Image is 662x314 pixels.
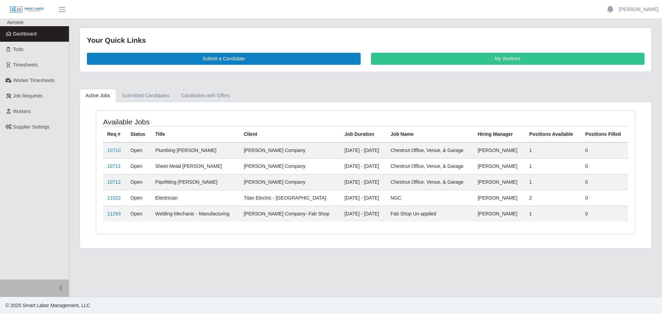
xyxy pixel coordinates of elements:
td: NGC [387,190,474,206]
td: Titan Electric - [GEOGRAPHIC_DATA] [240,190,340,206]
td: [PERSON_NAME] Company [240,158,340,174]
a: 11022 [107,195,121,201]
span: Job Requests [13,93,43,99]
td: [DATE] - [DATE] [340,206,387,222]
td: Welding Mechanic - Manufacturing [151,206,240,222]
td: Open [127,142,151,159]
img: SLM Logo [10,6,44,13]
a: [PERSON_NAME] [619,6,659,13]
a: 10710 [107,148,121,153]
a: Submit a Candidate [87,53,361,65]
td: 2 [525,190,581,206]
td: Chestnut Office, Venue, & Garage [387,174,474,190]
span: © 2025 Smart Labor Management, LLC [6,303,90,308]
span: Workers [13,109,31,114]
td: Open [127,174,151,190]
td: Plumbing [PERSON_NAME] [151,142,240,159]
td: [PERSON_NAME] [473,190,525,206]
td: [DATE] - [DATE] [340,142,387,159]
th: Client [240,126,340,142]
span: Supplier Settings [13,124,50,130]
span: Timesheets [13,62,38,68]
td: 0 [581,158,628,174]
td: [DATE] - [DATE] [340,190,387,206]
td: 1 [525,158,581,174]
th: Positions Filled [581,126,628,142]
span: Aerotek [7,20,23,25]
td: [DATE] - [DATE] [340,158,387,174]
td: Pipefitting [PERSON_NAME] [151,174,240,190]
td: 1 [525,206,581,222]
td: 0 [581,206,628,222]
td: [PERSON_NAME] Company [240,174,340,190]
td: Sheet Metal [PERSON_NAME] [151,158,240,174]
td: 1 [525,174,581,190]
td: [DATE] - [DATE] [340,174,387,190]
span: Worker Timesheets [13,78,54,83]
th: Job Duration [340,126,387,142]
a: Active Jobs [80,89,116,102]
td: 0 [581,174,628,190]
div: Your Quick Links [87,35,644,46]
th: Status [127,126,151,142]
td: [PERSON_NAME] [473,174,525,190]
td: Open [127,190,151,206]
td: Open [127,206,151,222]
h4: Available Jobs [103,118,316,126]
span: Dashboard [13,31,37,37]
td: [PERSON_NAME] [473,158,525,174]
td: [PERSON_NAME] Company [240,142,340,159]
th: Job Name [387,126,474,142]
span: Todo [13,47,23,52]
a: My Workers [371,53,645,65]
td: 0 [581,142,628,159]
th: Req # [103,126,127,142]
td: Chestnut Office, Venue, & Garage [387,142,474,159]
td: [PERSON_NAME] [473,142,525,159]
td: [PERSON_NAME] Company- Fab Shop [240,206,340,222]
td: 1 [525,142,581,159]
th: Hiring Manager [473,126,525,142]
a: Submitted Candidates [116,89,175,102]
td: Chestnut Office, Venue, & Garage [387,158,474,174]
td: Fab Shop Un-applied [387,206,474,222]
a: 11293 [107,211,121,216]
a: Candidates with Offers [175,89,235,102]
td: 0 [581,190,628,206]
a: 10712 [107,179,121,185]
th: Positions Available [525,126,581,142]
a: 10711 [107,163,121,169]
th: Title [151,126,240,142]
td: Open [127,158,151,174]
td: Electrician [151,190,240,206]
td: [PERSON_NAME] [473,206,525,222]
